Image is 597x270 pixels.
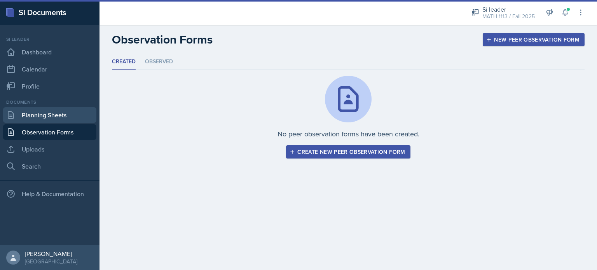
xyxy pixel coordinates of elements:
div: [PERSON_NAME] [25,250,77,258]
a: Profile [3,78,96,94]
div: Documents [3,99,96,106]
a: Calendar [3,61,96,77]
div: MATH 1113 / Fall 2025 [482,12,535,21]
button: Create new peer observation form [286,145,410,159]
div: New Peer Observation Form [488,37,580,43]
p: No peer observation forms have been created. [278,129,419,139]
div: [GEOGRAPHIC_DATA] [25,258,77,265]
h2: Observation Forms [112,33,213,47]
a: Observation Forms [3,124,96,140]
div: Help & Documentation [3,186,96,202]
div: Si leader [482,5,535,14]
a: Dashboard [3,44,96,60]
li: Observed [145,54,173,70]
li: Created [112,54,136,70]
a: Uploads [3,141,96,157]
button: New Peer Observation Form [483,33,585,46]
div: Create new peer observation form [291,149,405,155]
a: Planning Sheets [3,107,96,123]
div: Si leader [3,36,96,43]
a: Search [3,159,96,174]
